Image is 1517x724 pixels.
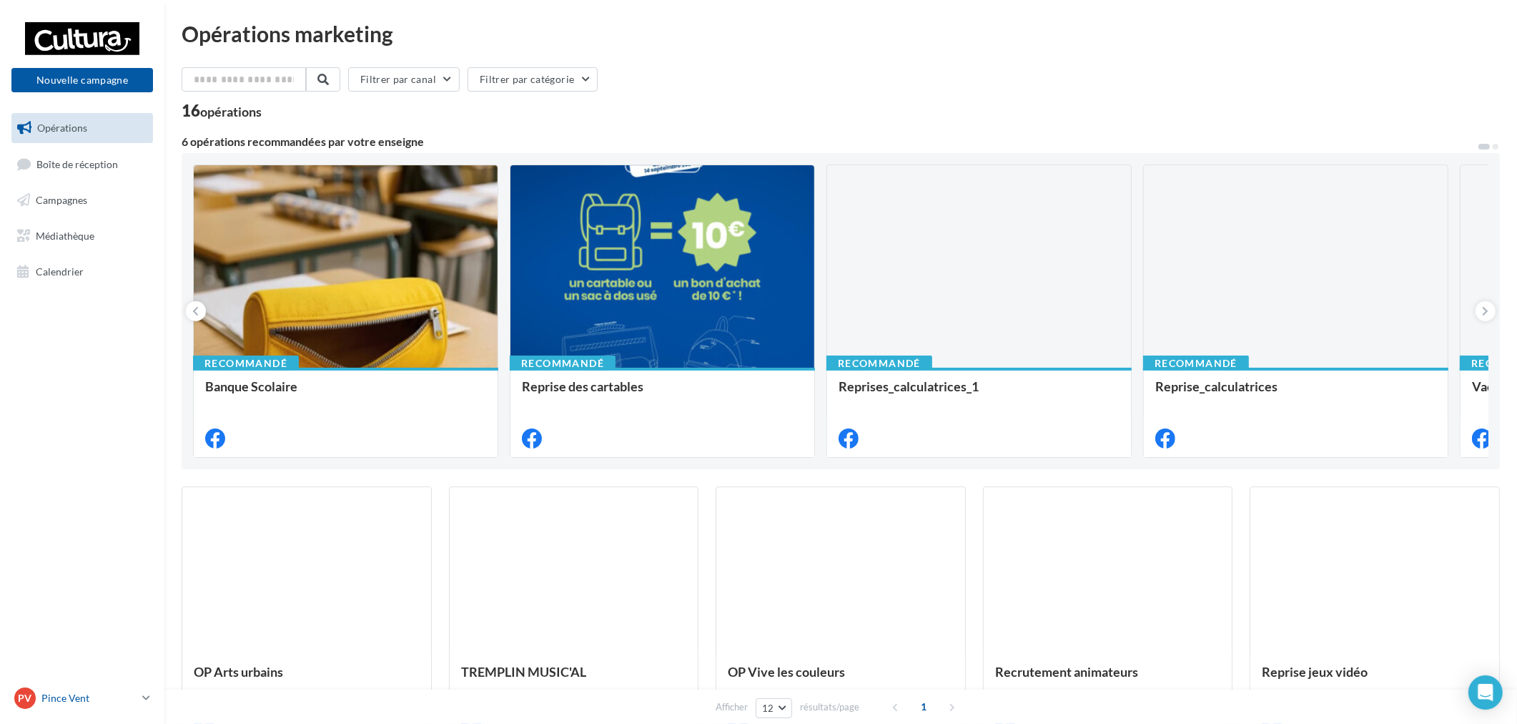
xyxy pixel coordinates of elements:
div: Recommandé [193,356,299,371]
div: Recommandé [510,356,616,371]
span: Boîte de réception [36,157,118,170]
span: Recrutement animateurs [995,664,1138,680]
span: TREMPLIN MUSIC'AL [461,664,586,680]
span: 12 [762,703,774,714]
button: Filtrer par canal [348,67,460,92]
span: PV [19,691,32,705]
button: 12 [756,698,792,718]
span: résultats/page [800,700,859,714]
a: Médiathèque [9,221,156,251]
div: Recommandé [826,356,932,371]
span: OP Arts urbains [194,664,283,680]
a: Boîte de réception [9,149,156,180]
span: Banque Scolaire [205,378,297,394]
div: opérations [200,105,262,118]
span: Reprise_calculatrices [1155,378,1278,394]
a: Opérations [9,113,156,143]
a: Campagnes [9,185,156,215]
div: 6 opérations recommandées par votre enseigne [182,136,1477,147]
span: Reprise jeux vidéo [1262,664,1368,680]
a: PV Pince Vent [11,685,153,712]
div: Recommandé [1143,356,1249,371]
div: 16 [182,103,262,119]
span: Médiathèque [36,230,94,242]
p: Pince Vent [41,691,137,705]
div: Opérations marketing [182,23,1500,44]
span: Opérations [37,122,87,134]
span: Campagnes [36,194,87,206]
span: Reprises_calculatrices_1 [839,378,979,394]
button: Nouvelle campagne [11,68,153,92]
a: Calendrier [9,257,156,287]
span: Reprise des cartables [522,378,643,394]
div: Open Intercom Messenger [1468,675,1503,710]
span: Calendrier [36,265,84,277]
span: OP Vive les couleurs [728,664,845,680]
span: 1 [912,695,935,718]
button: Filtrer par catégorie [468,67,598,92]
span: Afficher [716,700,748,714]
